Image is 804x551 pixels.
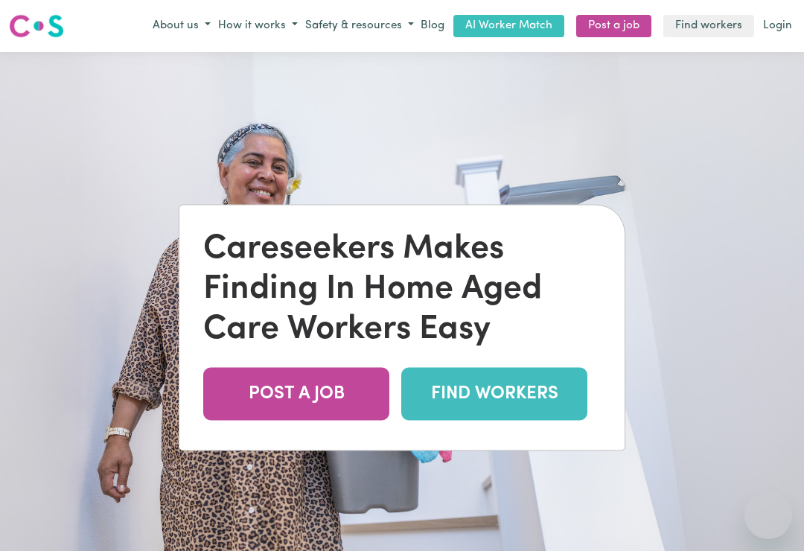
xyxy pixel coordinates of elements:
button: Safety & resources [301,14,418,39]
iframe: Button to launch messaging window [744,491,792,539]
a: Post a job [576,15,651,38]
a: AI Worker Match [453,15,564,38]
div: Careseekers Makes Finding In Home Aged Care Workers Easy [203,229,601,350]
a: Find workers [663,15,754,38]
a: POST A JOB [203,368,389,421]
img: Careseekers logo [9,13,64,39]
a: Careseekers logo [9,9,64,43]
button: About us [149,14,214,39]
a: Login [760,15,795,38]
a: Blog [418,15,447,38]
a: FIND WORKERS [401,368,587,421]
button: How it works [214,14,301,39]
